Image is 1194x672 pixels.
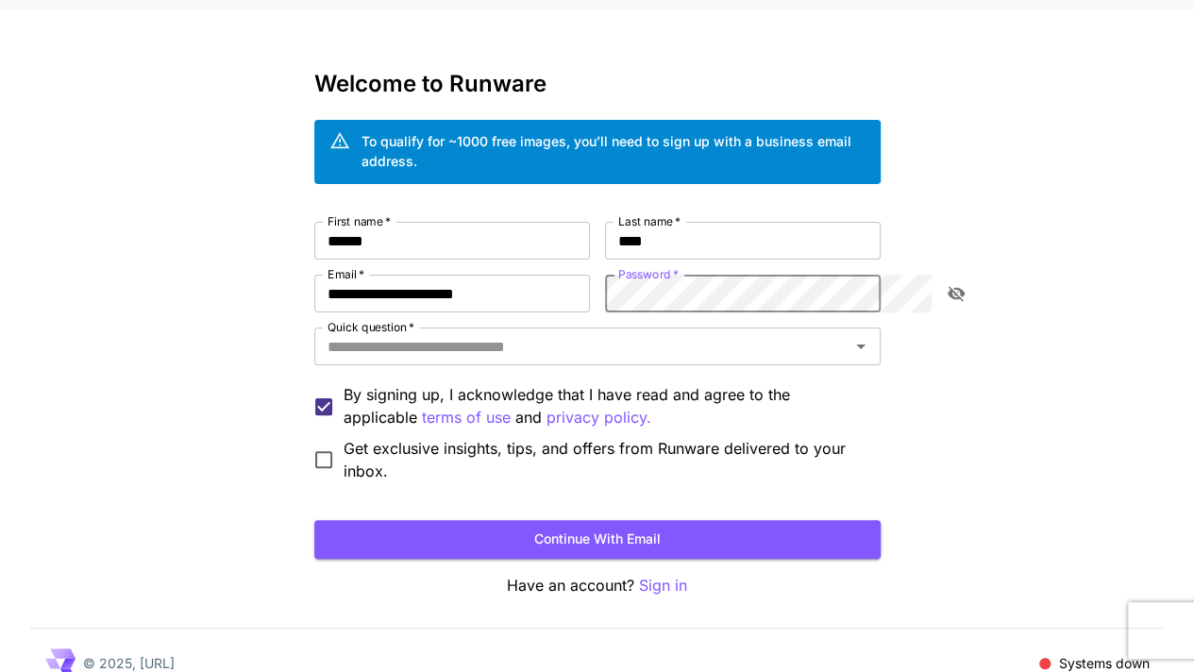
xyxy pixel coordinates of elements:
label: First name [328,213,391,229]
p: terms of use [422,406,511,429]
p: Have an account? [314,574,881,597]
button: By signing up, I acknowledge that I have read and agree to the applicable terms of use and [547,406,651,429]
button: Open [848,333,874,360]
label: Quick question [328,319,414,335]
button: By signing up, I acknowledge that I have read and agree to the applicable and privacy policy. [422,406,511,429]
label: Password [618,266,679,282]
label: Last name [618,213,681,229]
span: Get exclusive insights, tips, and offers from Runware delivered to your inbox. [344,437,866,482]
p: By signing up, I acknowledge that I have read and agree to the applicable and [344,383,866,429]
label: Email [328,266,364,282]
p: privacy policy. [547,406,651,429]
button: Sign in [639,574,687,597]
button: toggle password visibility [939,277,973,311]
h3: Welcome to Runware [314,71,881,97]
button: Continue with email [314,520,881,559]
div: To qualify for ~1000 free images, you’ll need to sign up with a business email address. [362,131,866,171]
